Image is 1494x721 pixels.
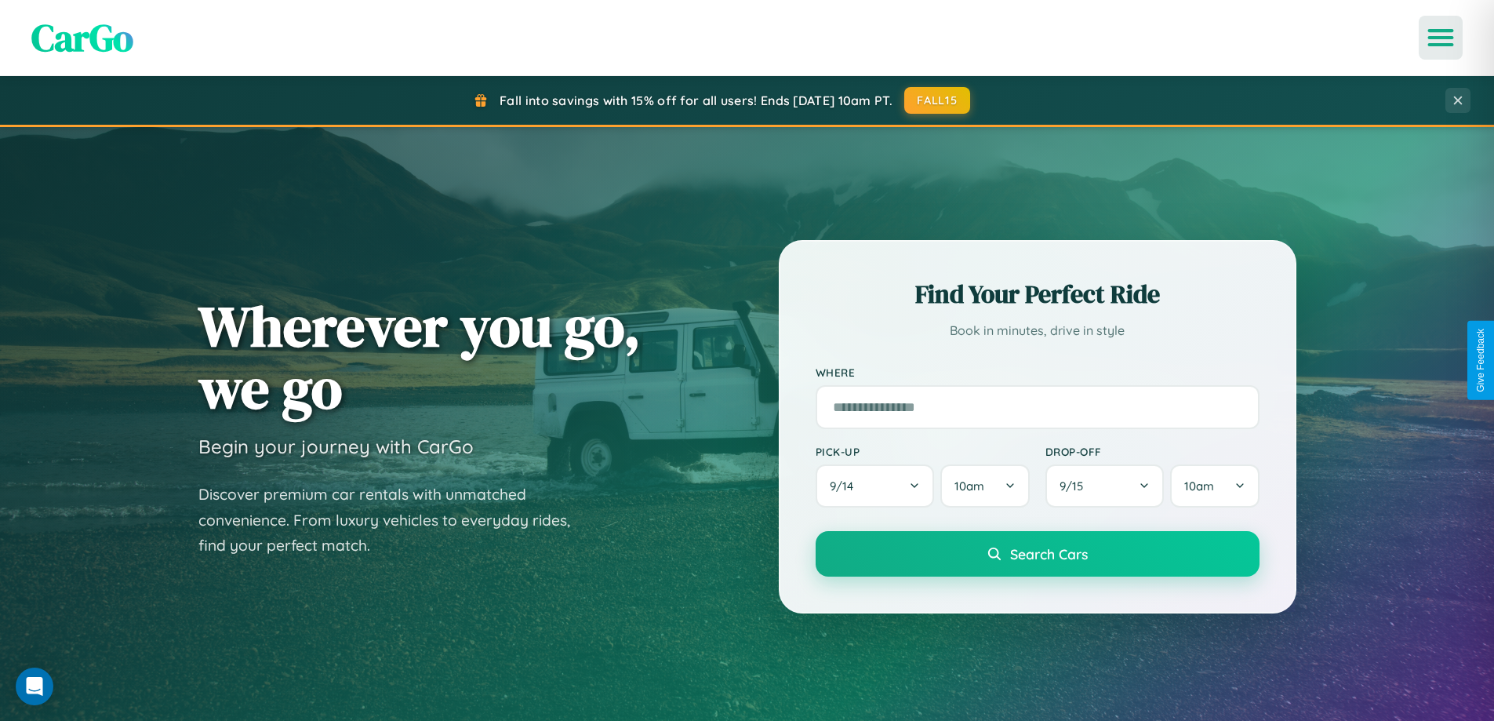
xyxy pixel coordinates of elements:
label: Pick-up [816,445,1030,458]
button: Open menu [1419,16,1463,60]
span: 10am [954,479,984,493]
button: Search Cars [816,531,1260,577]
h1: Wherever you go, we go [198,295,641,419]
div: Give Feedback [1475,329,1486,392]
h3: Begin your journey with CarGo [198,435,474,458]
div: Open Intercom Messenger [16,668,53,705]
p: Book in minutes, drive in style [816,319,1260,342]
span: Search Cars [1010,545,1088,563]
button: FALL15 [904,87,970,114]
span: 10am [1184,479,1214,493]
label: Where [816,366,1260,379]
h2: Find Your Perfect Ride [816,277,1260,311]
p: Discover premium car rentals with unmatched convenience. From luxury vehicles to everyday rides, ... [198,482,591,559]
button: 10am [1170,464,1259,508]
span: 9 / 14 [830,479,861,493]
button: 10am [940,464,1029,508]
button: 9/15 [1045,464,1165,508]
button: 9/14 [816,464,935,508]
label: Drop-off [1045,445,1260,458]
span: Fall into savings with 15% off for all users! Ends [DATE] 10am PT. [500,93,892,108]
span: CarGo [31,12,133,64]
span: 9 / 15 [1060,479,1091,493]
